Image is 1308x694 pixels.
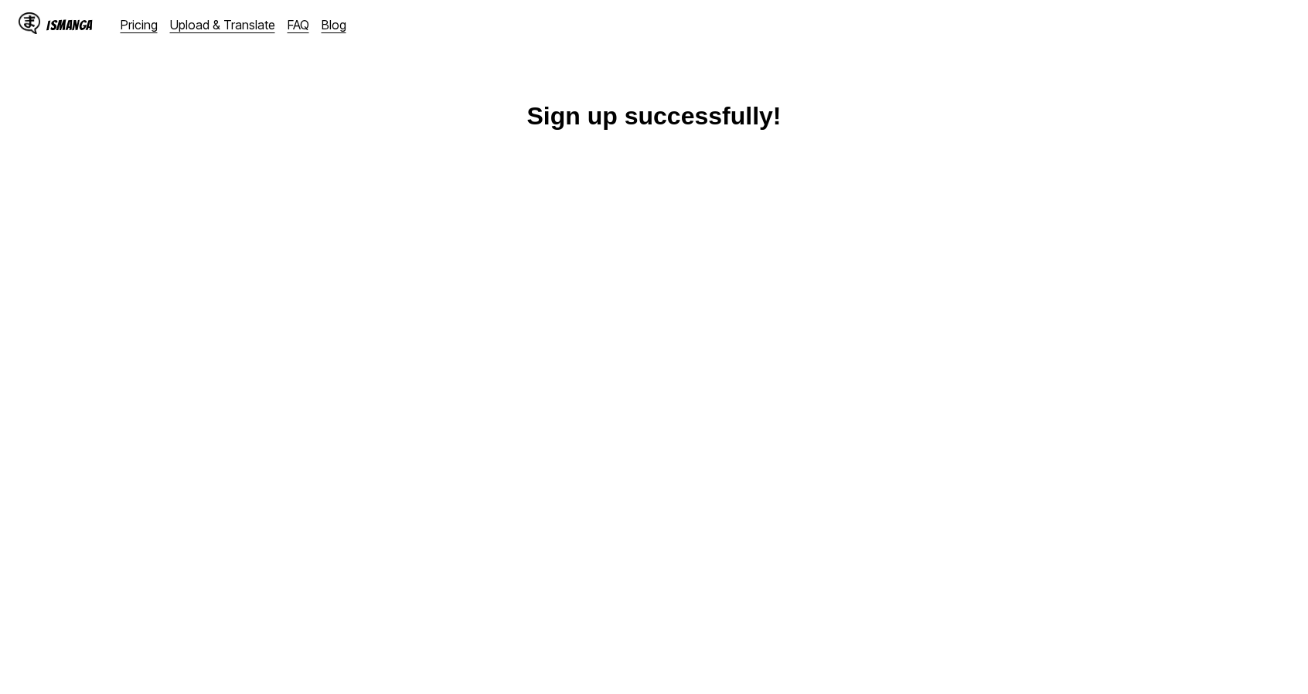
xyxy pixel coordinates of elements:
[19,12,121,37] a: IsManga LogoIsManga
[288,17,309,32] a: FAQ
[527,102,782,131] h1: Sign up successfully!
[46,18,93,32] div: IsManga
[322,17,346,32] a: Blog
[170,17,275,32] a: Upload & Translate
[121,17,158,32] a: Pricing
[19,12,40,34] img: IsManga Logo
